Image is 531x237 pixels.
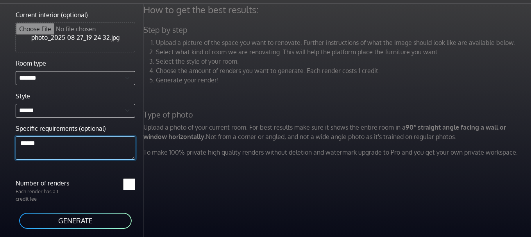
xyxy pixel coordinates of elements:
strong: 90° straight angle facing a wall or window horizontally. [143,123,506,141]
h4: How to get the best results: [139,4,530,16]
li: Select what kind of room we are renovating. This will help the platform place the furniture you w... [156,47,525,57]
p: Upload a photo of your current room. For best results make sure it shows the entire room in a Not... [139,123,530,141]
li: Select the style of your room. [156,57,525,66]
label: Style [16,91,30,101]
h5: Type of photo [139,110,530,119]
label: Current interior (optional) [16,10,88,20]
label: Room type [16,59,46,68]
li: Generate your render! [156,75,525,85]
p: To make 100% private high quality renders without deletion and watermark upgrade to Pro and you g... [139,148,530,157]
li: Upload a picture of the space you want to renovate. Further instructions of what the image should... [156,38,525,47]
label: Specific requirements (optional) [16,124,106,133]
label: Number of renders [11,178,75,188]
p: Each render has a 1 credit fee [11,188,75,203]
button: GENERATE [18,212,132,230]
li: Choose the amount of renders you want to generate. Each render costs 1 credit. [156,66,525,75]
h5: Step by step [139,25,530,35]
